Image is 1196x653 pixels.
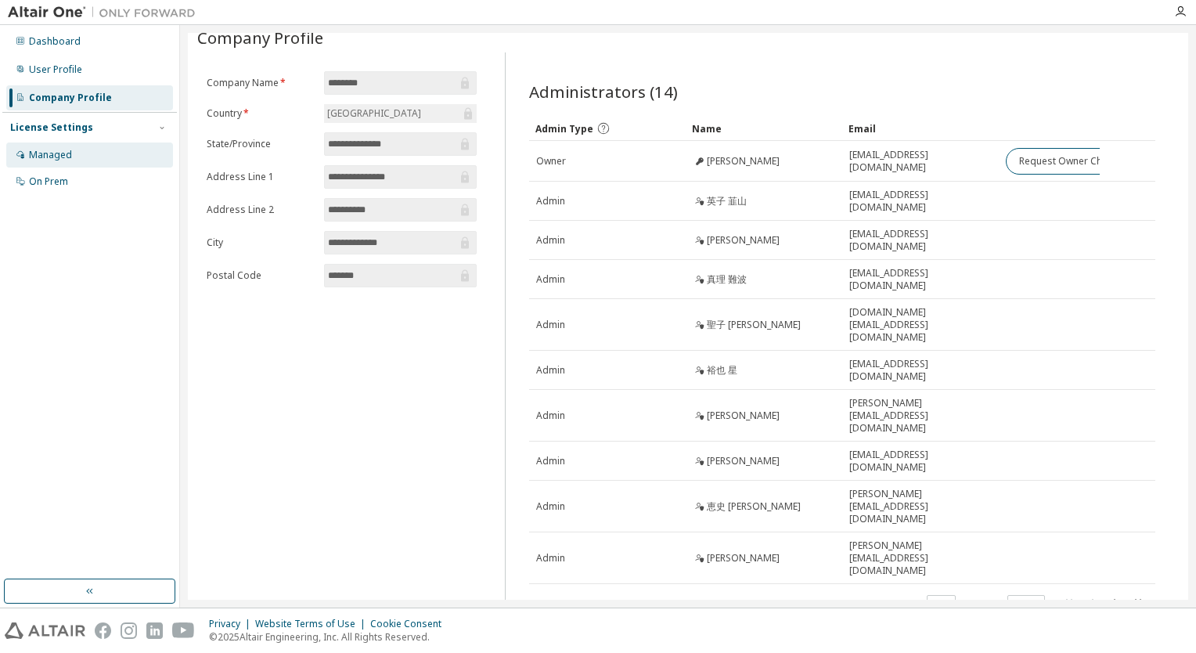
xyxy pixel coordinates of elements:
[325,105,423,122] div: [GEOGRAPHIC_DATA]
[849,149,992,174] span: [EMAIL_ADDRESS][DOMAIN_NAME]
[536,409,565,422] span: Admin
[197,27,323,49] span: Company Profile
[207,138,315,150] label: State/Province
[1006,148,1138,175] button: Request Owner Change
[707,155,780,168] span: [PERSON_NAME]
[707,455,780,467] span: [PERSON_NAME]
[207,77,315,89] label: Company Name
[536,364,565,377] span: Admin
[536,234,565,247] span: Admin
[146,622,163,639] img: linkedin.svg
[707,319,801,331] span: 聖子 [PERSON_NAME]
[849,267,992,292] span: [EMAIL_ADDRESS][DOMAIN_NAME]
[707,234,780,247] span: [PERSON_NAME]
[255,618,370,630] div: Website Terms of Use
[29,63,82,76] div: User Profile
[207,107,315,120] label: Country
[707,500,801,513] span: 恵史 [PERSON_NAME]
[121,622,137,639] img: instagram.svg
[536,552,565,565] span: Admin
[536,455,565,467] span: Admin
[852,595,956,615] span: Items per page
[29,35,81,48] div: Dashboard
[707,364,737,377] span: 裕也 星
[29,175,68,188] div: On Prem
[536,598,681,612] span: Showing entries 1 through 10 of 14
[849,228,992,253] span: [EMAIL_ADDRESS][DOMAIN_NAME]
[536,273,565,286] span: Admin
[849,488,992,525] span: [PERSON_NAME][EMAIL_ADDRESS][DOMAIN_NAME]
[10,121,93,134] div: License Settings
[692,116,836,141] div: Name
[370,618,451,630] div: Cookie Consent
[207,171,315,183] label: Address Line 1
[707,552,780,565] span: [PERSON_NAME]
[5,622,85,639] img: altair_logo.svg
[29,149,72,161] div: Managed
[207,236,315,249] label: City
[172,622,195,639] img: youtube.svg
[849,358,992,383] span: [EMAIL_ADDRESS][DOMAIN_NAME]
[970,595,1045,615] span: Page n.
[209,630,451,644] p: © 2025 Altair Engineering, Inc. All Rights Reserved.
[707,273,747,286] span: 真理 難波
[931,599,952,612] button: 10
[209,618,255,630] div: Privacy
[29,92,112,104] div: Company Profile
[324,104,477,123] div: [GEOGRAPHIC_DATA]
[536,155,566,168] span: Owner
[849,306,992,344] span: [DOMAIN_NAME][EMAIL_ADDRESS][DOMAIN_NAME]
[207,204,315,216] label: Address Line 2
[849,397,992,435] span: [PERSON_NAME][EMAIL_ADDRESS][DOMAIN_NAME]
[536,319,565,331] span: Admin
[849,539,992,577] span: [PERSON_NAME][EMAIL_ADDRESS][DOMAIN_NAME]
[8,5,204,20] img: Altair One
[535,122,593,135] span: Admin Type
[207,269,315,282] label: Postal Code
[849,189,992,214] span: [EMAIL_ADDRESS][DOMAIN_NAME]
[707,195,747,207] span: 英子 韮山
[536,195,565,207] span: Admin
[848,116,992,141] div: Email
[529,81,678,103] span: Administrators (14)
[95,622,111,639] img: facebook.svg
[707,409,780,422] span: [PERSON_NAME]
[849,449,992,474] span: [EMAIL_ADDRESS][DOMAIN_NAME]
[536,500,565,513] span: Admin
